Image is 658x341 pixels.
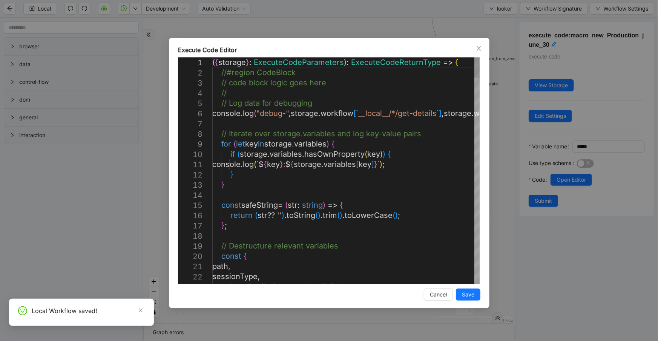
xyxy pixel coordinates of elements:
[212,272,258,281] span: sessionType
[178,109,202,119] div: 6
[178,78,202,88] div: 3
[302,150,304,159] span: .
[285,160,290,169] span: $
[474,109,506,118] span: workflow
[178,241,202,252] div: 19
[32,306,145,315] div: Local Workflow saved!
[212,57,213,58] textarea: Editor content;Press Alt+F1 for Accessibility Options.
[212,282,344,291] span: member_details_is_currently_eligible
[236,139,245,148] span: let
[315,211,318,220] span: (
[356,160,359,169] span: [
[255,211,258,220] span: (
[178,231,202,241] div: 18
[258,139,264,148] span: in
[337,211,340,220] span: (
[212,262,228,271] span: path
[371,160,374,169] span: ]
[374,160,377,169] span: }
[264,139,292,148] span: storage
[395,211,398,220] span: )
[178,150,202,160] div: 10
[388,150,391,159] span: {
[221,221,225,230] span: }
[246,58,249,67] span: }
[178,160,202,170] div: 11
[393,211,395,220] span: (
[233,139,236,148] span: (
[240,150,267,159] span: storage
[230,211,253,220] span: return
[298,201,300,210] span: :
[267,160,280,169] span: key
[178,129,202,139] div: 8
[321,109,353,118] span: workflow
[277,211,282,220] span: ''
[359,160,371,169] span: key
[221,68,296,77] span: //#region CodeBlock
[178,45,480,54] div: Execute Code Editor
[443,58,453,67] span: =>
[323,211,337,220] span: trim
[444,109,471,118] span: storage
[178,211,202,221] div: 16
[294,139,327,148] span: variables
[221,252,241,261] span: const
[455,58,459,67] span: {
[342,211,345,220] span: .
[347,58,349,67] span: :
[356,109,439,118] span: `__local__/*/get-details`
[323,201,325,210] span: )
[340,201,343,210] span: {
[245,139,258,148] span: key
[237,150,240,159] span: (
[178,252,202,262] div: 20
[221,201,241,210] span: const
[327,139,329,148] span: )
[285,201,288,210] span: (
[278,201,283,210] span: =
[397,129,421,138] span: e pairs
[288,109,291,118] span: ,
[230,150,235,159] span: if
[365,150,367,159] span: (
[18,306,27,315] span: smile
[304,150,365,159] span: hasOwnProperty
[283,160,285,169] span: :
[259,160,264,169] span: $
[367,150,380,159] span: key
[178,190,202,201] div: 14
[212,58,215,67] span: (
[475,44,483,52] button: Close
[288,201,298,210] span: str
[221,88,227,97] span: //
[290,160,294,169] span: {
[321,211,323,220] span: .
[258,211,267,220] span: str
[377,160,380,169] span: `
[462,290,474,299] span: Save
[178,99,202,109] div: 5
[424,289,453,301] button: Cancel
[241,201,278,210] span: safeString
[287,211,315,220] span: toString
[178,180,202,190] div: 13
[294,160,321,169] span: storage
[321,160,324,169] span: .
[344,58,347,67] span: )
[471,109,474,118] span: .
[178,170,202,180] div: 12
[254,160,256,169] span: (
[212,160,241,169] span: console
[230,170,234,179] span: }
[380,160,382,169] span: )
[221,129,397,138] span: // Iterate over storage.variables and log key-valu
[353,109,356,118] span: [
[178,68,202,78] div: 2
[178,201,202,211] div: 15
[178,139,202,150] div: 9
[280,160,283,169] span: }
[442,109,444,118] span: ,
[302,201,323,210] span: string
[344,282,346,291] span: ,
